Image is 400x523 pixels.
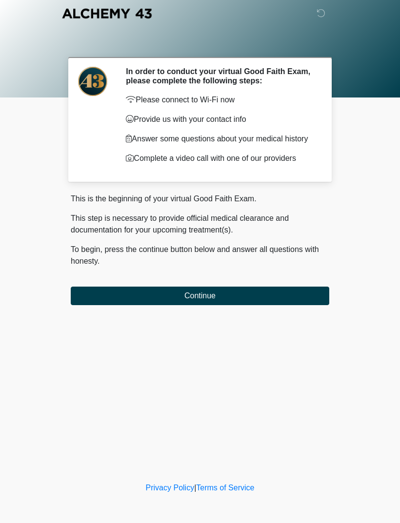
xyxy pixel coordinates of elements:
[63,35,337,53] h1: ‎ ‎ ‎ ‎
[71,287,329,305] button: Continue
[71,244,329,267] p: To begin, press the continue button below and answer all questions with honesty.
[71,213,329,236] p: This step is necessary to provide official medical clearance and documentation for your upcoming ...
[126,153,315,164] p: Complete a video call with one of our providers
[126,94,315,106] p: Please connect to Wi-Fi now
[126,114,315,125] p: Provide us with your contact info
[126,133,315,145] p: Answer some questions about your medical history
[126,67,315,85] h2: In order to conduct your virtual Good Faith Exam, please complete the following steps:
[61,7,153,19] img: Alchemy 43 Logo
[71,193,329,205] p: This is the beginning of your virtual Good Faith Exam.
[194,484,196,492] a: |
[196,484,254,492] a: Terms of Service
[146,484,195,492] a: Privacy Policy
[78,67,107,96] img: Agent Avatar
